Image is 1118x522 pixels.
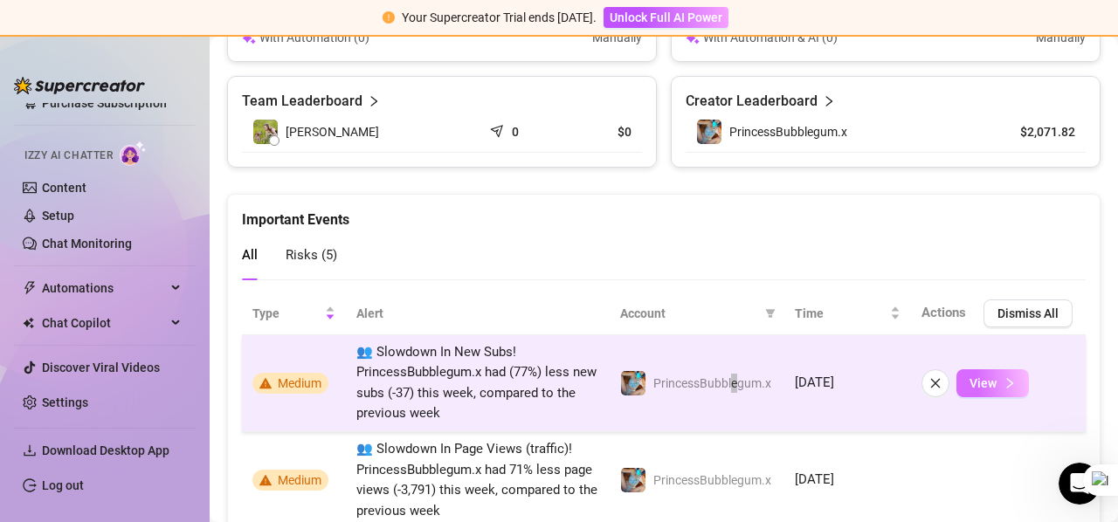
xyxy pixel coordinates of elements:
img: PrincessBubblegum.x [621,371,645,395]
span: Medium [278,473,321,487]
article: Manually [592,28,642,47]
img: svg%3e [686,28,700,47]
article: Team Leaderboard [242,91,362,112]
span: 👥 Slowdown In Page Views (traffic)! PrincessBubblegum.x had 71% less page views (-3,791) this wee... [356,441,597,519]
span: right [368,91,380,112]
span: [PERSON_NAME] [286,122,379,141]
span: Unlock Full AI Power [610,10,722,24]
article: $0 [572,123,631,141]
span: PrincessBubblegum.x [653,376,771,390]
a: Content [42,181,86,195]
img: Lily Hill [253,120,278,144]
span: Type [252,304,321,323]
span: close [929,377,942,389]
span: [DATE] [795,374,834,390]
span: [DATE] [795,471,834,487]
img: AI Chatter [120,141,147,166]
th: Type [242,292,346,335]
span: Automations [42,274,166,302]
span: Actions [921,305,966,320]
button: Unlock Full AI Power [604,7,728,28]
span: Time [795,304,887,323]
span: send [490,120,507,138]
span: All [242,247,258,263]
span: Download Desktop App [42,443,169,457]
a: Discover Viral Videos [42,361,160,374]
span: 👥 Slowdown In New Subs! PrincessBubblegum.x had (77%) less new subs (-37) this week, compared to ... [356,344,597,422]
span: PrincessBubblegum.x [653,473,771,487]
button: Dismiss All [983,299,1073,327]
span: Izzy AI Chatter [24,148,113,164]
span: Dismiss All [997,306,1059,320]
a: Log out [42,478,84,492]
img: Chat Copilot [23,317,34,329]
article: $2,071.82 [996,123,1075,141]
div: Important Events [242,195,1086,230]
article: With Automation (0) [259,28,369,47]
span: Account [620,304,758,323]
article: Manually [1036,28,1086,47]
a: Setup [42,209,74,223]
span: right [1004,377,1016,389]
span: right [823,91,835,112]
article: With Automation & AI (0) [703,28,838,47]
article: 0 [512,123,519,141]
span: Your Supercreator Trial ends [DATE]. [402,10,597,24]
span: filter [765,308,776,319]
span: PrincessBubblegum.x [729,125,847,139]
span: Risks ( 5 ) [286,247,337,263]
th: Alert [346,292,610,335]
span: warning [259,377,272,389]
th: Time [784,292,911,335]
img: logo-BBDzfeDw.svg [14,77,145,94]
span: download [23,443,37,457]
a: Purchase Subscription [42,89,182,117]
button: View [956,369,1029,397]
img: svg%3e [242,28,256,47]
img: PrincessBubblegum.x [697,120,721,144]
a: Chat Monitoring [42,237,132,251]
span: exclamation-circle [383,11,395,24]
img: PrincessBubblegum.x [621,468,645,492]
span: thunderbolt [23,281,37,295]
article: Creator Leaderboard [686,91,818,112]
iframe: Intercom live chat [1059,463,1101,505]
span: Medium [278,376,321,390]
span: View [970,376,997,390]
span: filter [762,300,779,326]
a: Settings [42,395,88,409]
a: Unlock Full AI Power [604,10,728,24]
span: Chat Copilot [42,309,166,337]
span: warning [259,474,272,486]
